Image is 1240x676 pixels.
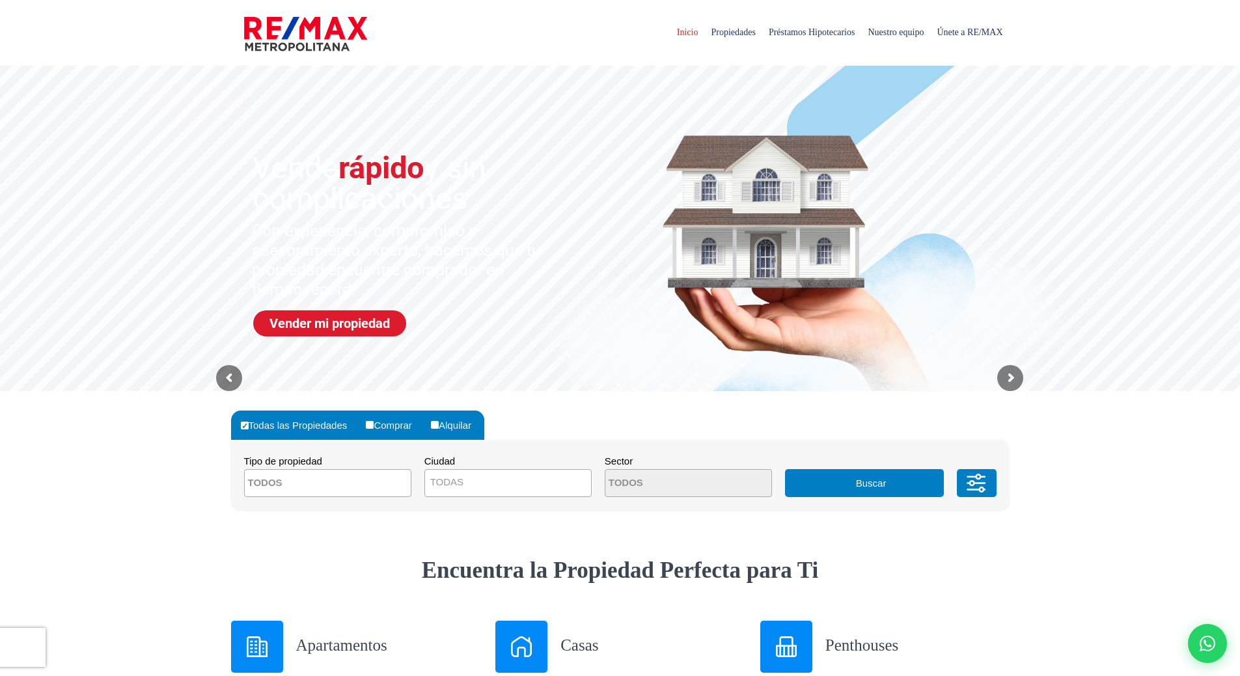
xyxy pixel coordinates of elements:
[338,150,424,185] span: rápido
[605,455,633,466] span: Sector
[296,634,480,656] h3: Apartamentos
[245,470,371,498] textarea: Search
[241,422,249,429] input: Todas las Propiedades
[431,421,439,429] input: Alquilar
[244,14,367,53] img: remax-metropolitana-logo
[244,455,322,466] span: Tipo de propiedad
[495,621,745,673] a: Casas
[428,411,484,440] label: Alquilar
[930,13,1009,52] span: Únete a RE/MAX
[861,13,930,52] span: Nuestro equipo
[231,621,480,673] a: Apartamentos
[253,152,577,213] sr7-txt: Vende y sin complicaciones
[785,469,944,497] button: Buscar
[825,634,1010,656] h3: Penthouses
[363,411,424,440] label: Comprar
[704,13,762,52] span: Propiedades
[424,455,456,466] span: Ciudad
[424,469,592,497] span: TODAS
[422,558,819,583] strong: Encuentra la Propiedad Perfecta para Ti
[425,473,591,491] span: TODAS
[605,470,732,498] textarea: Search
[366,421,374,429] input: Comprar
[762,13,862,52] span: Préstamos Hipotecarios
[252,221,551,299] sr7-txt: Con experiencia, compromiso y asesoramiento experto, hacemos que tu propiedad encuentre comprador...
[253,310,406,336] a: Vender mi propiedad
[760,621,1010,673] a: Penthouses
[670,13,705,52] span: Inicio
[430,476,463,487] span: TODAS
[560,634,745,656] h3: Casas
[238,411,361,440] label: Todas las Propiedades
